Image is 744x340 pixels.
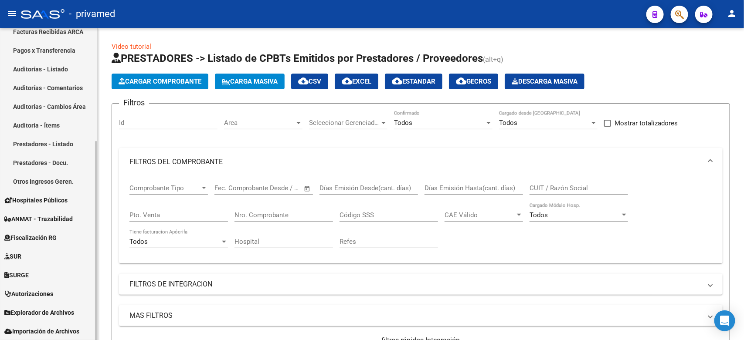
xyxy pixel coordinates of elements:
mat-panel-title: MAS FILTROS [129,311,702,320]
span: (alt+q) [483,55,503,64]
button: Cargar Comprobante [112,74,208,89]
mat-icon: cloud_download [342,76,352,86]
span: Autorizaciones [4,289,53,299]
span: Todos [499,119,517,127]
span: CAE Válido [445,211,515,219]
span: Comprobante Tipo [129,184,200,192]
mat-icon: cloud_download [392,76,402,86]
span: Cargar Comprobante [119,77,201,85]
input: Fecha inicio [214,184,250,192]
mat-icon: person [727,8,737,19]
mat-icon: menu [7,8,17,19]
button: CSV [291,74,328,89]
h3: Filtros [119,97,149,109]
span: Explorador de Archivos [4,308,74,317]
button: EXCEL [335,74,378,89]
span: Todos [394,119,412,127]
input: Fecha fin [258,184,300,192]
span: Hospitales Públicos [4,195,68,205]
span: Fiscalización RG [4,233,57,242]
span: SURGE [4,270,29,280]
span: CSV [298,77,321,85]
button: Estandar [385,74,442,89]
span: ANMAT - Trazabilidad [4,214,73,224]
span: Todos [530,211,548,219]
span: Importación de Archivos [4,327,79,336]
div: Open Intercom Messenger [714,310,735,331]
span: PRESTADORES -> Listado de CPBTs Emitidos por Prestadores / Proveedores [112,52,483,64]
span: Descarga Masiva [512,77,578,85]
mat-panel-title: FILTROS DE INTEGRACION [129,279,702,289]
mat-icon: cloud_download [456,76,466,86]
button: Gecros [449,74,498,89]
button: Descarga Masiva [505,74,584,89]
div: FILTROS DEL COMPROBANTE [119,176,723,263]
span: SUR [4,252,21,261]
mat-expansion-panel-header: FILTROS DE INTEGRACION [119,274,723,295]
span: Seleccionar Gerenciador [309,119,380,127]
span: Gecros [456,77,491,85]
mat-icon: cloud_download [298,76,309,86]
mat-expansion-panel-header: FILTROS DEL COMPROBANTE [119,148,723,176]
span: Area [224,119,295,127]
span: - privamed [69,4,115,24]
app-download-masive: Descarga masiva de comprobantes (adjuntos) [505,74,584,89]
a: Video tutorial [112,43,151,50]
span: EXCEL [342,77,371,85]
mat-expansion-panel-header: MAS FILTROS [119,305,723,326]
mat-panel-title: FILTROS DEL COMPROBANTE [129,157,702,167]
span: Todos [129,238,148,246]
span: Estandar [392,77,435,85]
span: Carga Masiva [222,77,278,85]
button: Open calendar [302,184,313,194]
button: Carga Masiva [215,74,285,89]
span: Mostrar totalizadores [615,118,678,128]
